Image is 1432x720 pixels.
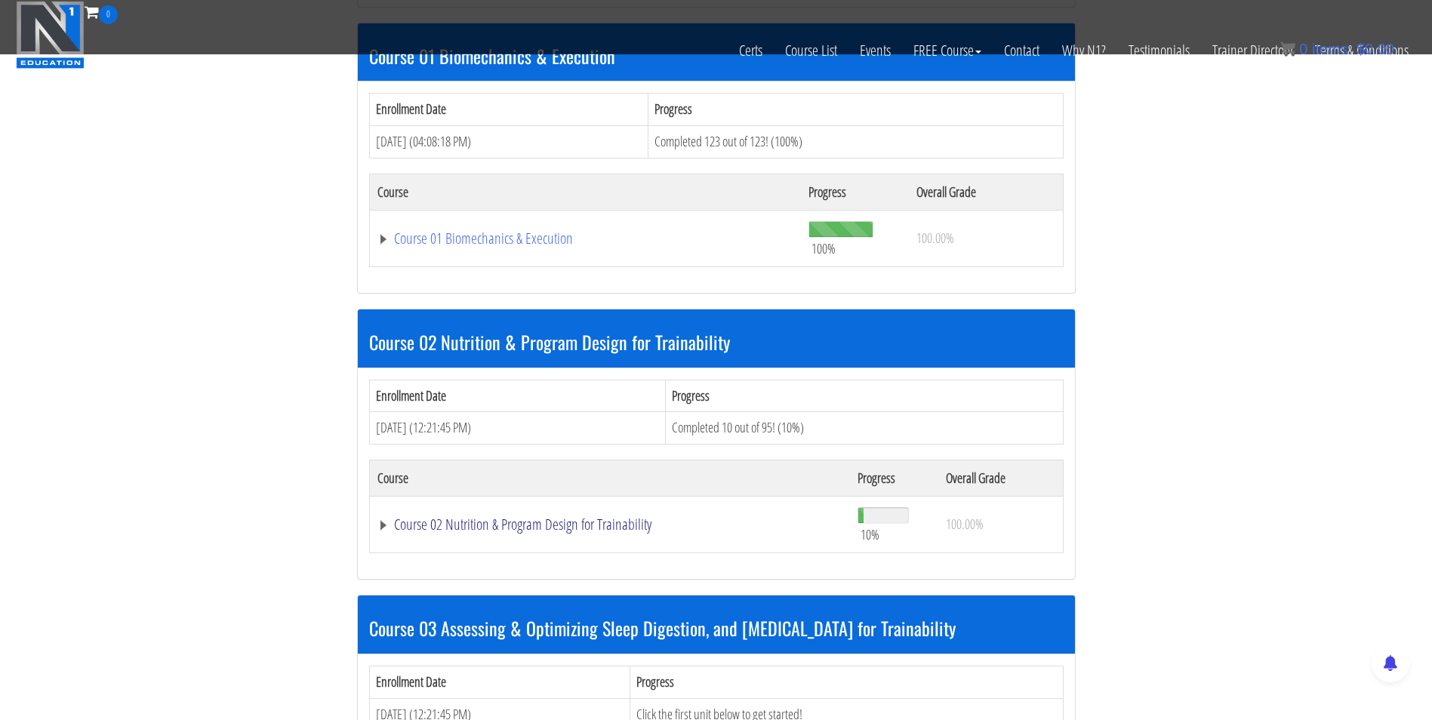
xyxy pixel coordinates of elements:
td: 100.00% [938,496,1063,552]
td: Completed 123 out of 123! (100%) [648,125,1063,158]
th: Progress [648,94,1063,126]
a: Terms & Conditions [1304,24,1420,77]
td: 100.00% [909,210,1063,266]
a: Testimonials [1117,24,1201,77]
a: 0 [85,2,118,22]
th: Progress [850,460,938,496]
th: Progress [801,174,909,210]
th: Enrollment Date [369,94,648,126]
span: items: [1312,41,1352,57]
td: Completed 10 out of 95! (10%) [665,412,1063,445]
th: Enrollment Date [369,666,630,698]
a: Certs [728,24,774,77]
th: Overall Grade [909,174,1063,210]
th: Overall Grade [938,460,1063,496]
a: Contact [993,24,1051,77]
img: icon11.png [1280,42,1295,57]
th: Course [369,174,801,210]
a: FREE Course [902,24,993,77]
span: $ [1357,41,1365,57]
span: 100% [811,240,836,257]
th: Enrollment Date [369,380,665,412]
a: 0 items: $0.00 [1280,41,1394,57]
img: n1-education [16,1,85,69]
a: Why N1? [1051,24,1117,77]
span: 0 [1299,41,1307,57]
a: Course 02 Nutrition & Program Design for Trainability [377,517,843,532]
bdi: 0.00 [1357,41,1394,57]
td: [DATE] (04:08:18 PM) [369,125,648,158]
span: 0 [99,5,118,24]
h3: Course 02 Nutrition & Program Design for Trainability [369,332,1064,352]
h3: Course 03 Assessing & Optimizing Sleep Digestion, and [MEDICAL_DATA] for Trainability [369,618,1064,638]
a: Trainer Directory [1201,24,1304,77]
a: Course 01 Biomechanics & Execution [377,231,794,246]
a: Events [848,24,902,77]
th: Progress [665,380,1063,412]
a: Course List [774,24,848,77]
th: Progress [630,666,1063,698]
th: Course [369,460,850,496]
td: [DATE] (12:21:45 PM) [369,412,665,445]
span: 10% [861,526,879,543]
